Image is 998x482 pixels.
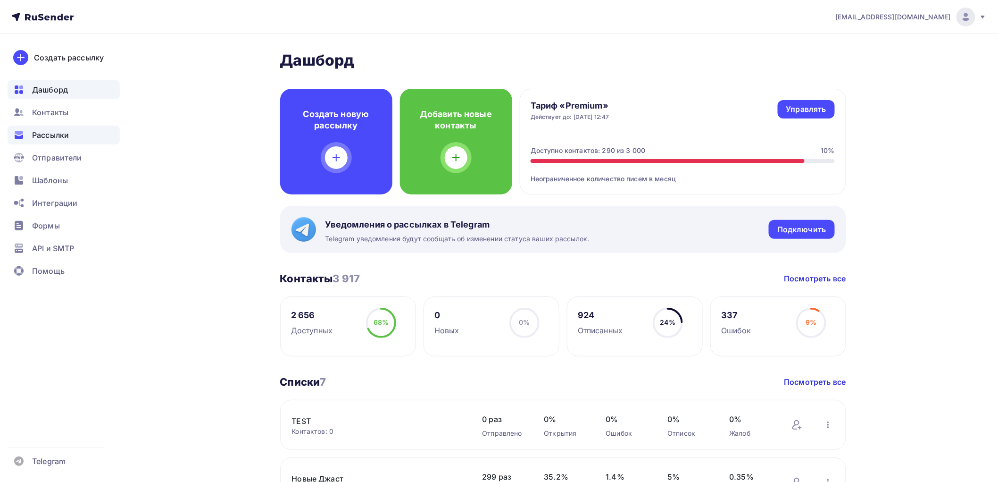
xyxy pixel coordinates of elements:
[531,163,835,184] div: Неограниченное количество писем в месяц
[292,427,464,436] div: Контактов: 0
[821,146,835,155] div: 10%
[668,429,711,438] div: Отписок
[606,429,649,438] div: Ошибок
[291,325,333,336] div: Доступных
[434,310,459,321] div: 0
[32,107,68,118] span: Контакты
[374,318,389,326] span: 68%
[578,310,623,321] div: 924
[280,272,360,285] h3: Контакты
[721,310,751,321] div: 337
[434,325,459,336] div: Новых
[721,325,751,336] div: Ошибок
[730,414,773,425] span: 0%
[8,126,120,144] a: Рассылки
[777,224,826,235] div: Подключить
[835,8,987,26] a: [EMAIL_ADDRESS][DOMAIN_NAME]
[482,414,525,425] span: 0 раз
[786,104,826,115] div: Управлять
[32,152,82,163] span: Отправители
[8,216,120,235] a: Формы
[280,51,846,70] h2: Дашборд
[668,414,711,425] span: 0%
[531,113,609,121] div: Действует до: [DATE] 12:47
[295,109,377,131] h4: Создать новую рассылку
[784,273,846,284] a: Посмотреть все
[806,318,816,326] span: 9%
[415,109,497,131] h4: Добавить новые контакты
[482,429,525,438] div: Отправлено
[730,429,773,438] div: Жалоб
[325,219,590,230] span: Уведомления о рассылках в Telegram
[544,429,587,438] div: Открытия
[32,84,68,95] span: Дашборд
[292,415,452,427] a: TEST
[32,129,69,141] span: Рассылки
[291,310,333,321] div: 2 656
[333,272,360,285] span: 3 917
[8,103,120,122] a: Контакты
[660,318,675,326] span: 24%
[34,52,104,63] div: Создать рассылку
[606,414,649,425] span: 0%
[320,376,326,388] span: 7
[8,171,120,190] a: Шаблоны
[280,375,326,389] h3: Списки
[8,148,120,167] a: Отправители
[531,100,609,111] h4: Тариф «Premium»
[519,318,530,326] span: 0%
[835,12,951,22] span: [EMAIL_ADDRESS][DOMAIN_NAME]
[784,376,846,388] a: Посмотреть все
[32,243,74,254] span: API и SMTP
[578,325,623,336] div: Отписанных
[32,456,66,467] span: Telegram
[544,414,587,425] span: 0%
[8,80,120,99] a: Дашборд
[32,265,65,277] span: Помощь
[531,146,645,155] div: Доступно контактов: 290 из 3 000
[32,197,77,209] span: Интеграции
[32,175,68,186] span: Шаблоны
[32,220,60,231] span: Формы
[325,234,590,244] span: Telegram уведомления будут сообщать об изменении статуса ваших рассылок.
